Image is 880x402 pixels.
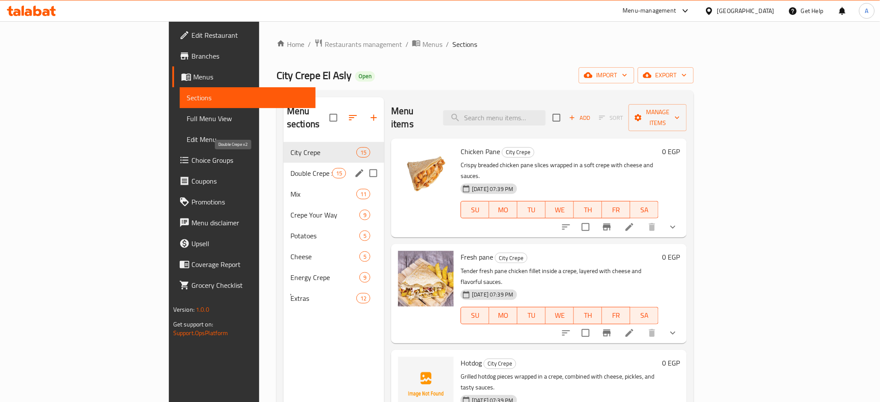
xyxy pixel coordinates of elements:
nav: Menu sections [283,138,384,312]
span: Sections [452,39,477,49]
button: Branch-specific-item [597,323,617,343]
div: Double Crepe x215edit [283,163,384,184]
span: FR [606,204,627,216]
span: 5 [360,232,370,240]
img: Fresh pane [398,251,454,306]
span: MO [493,309,514,322]
button: FR [602,307,630,324]
span: export [645,70,687,81]
button: WE [546,201,574,218]
span: Double Crepe x2 [290,168,332,178]
a: Grocery Checklist [172,275,316,296]
button: delete [642,323,662,343]
div: items [359,272,370,283]
div: Open [355,71,375,82]
button: TH [574,201,602,218]
button: SA [630,307,659,324]
span: Restaurants management [325,39,402,49]
div: Mix11 [283,184,384,204]
span: import [586,70,627,81]
span: Choice Groups [191,155,309,165]
button: TH [574,307,602,324]
button: export [638,67,694,83]
span: City Crepe [290,147,356,158]
h6: 0 EGP [662,357,680,369]
a: Edit Restaurant [172,25,316,46]
span: Fresh pane [461,250,493,264]
a: Promotions [172,191,316,212]
a: Edit menu item [624,328,635,338]
a: Coverage Report [172,254,316,275]
svg: Show Choices [668,222,678,232]
button: Add [566,111,593,125]
button: sort-choices [556,323,577,343]
span: Chicken Pane [461,145,500,158]
span: [DATE] 07:39 PM [468,290,517,299]
span: Menus [193,72,309,82]
span: City Crepe [495,253,527,263]
a: Menu disclaimer [172,212,316,233]
span: Version: [173,304,194,315]
img: Chicken Pane [398,145,454,201]
span: Promotions [191,197,309,207]
a: Menus [412,39,442,50]
button: show more [662,323,683,343]
span: Menus [422,39,442,49]
span: [DATE] 07:39 PM [468,185,517,193]
a: Edit Menu [180,129,316,150]
div: items [356,293,370,303]
span: Add [568,113,591,123]
button: edit [353,167,366,180]
a: Edit menu item [624,222,635,232]
li: / [446,39,449,49]
span: Select section [547,109,566,127]
div: Potatoes5 [283,225,384,246]
span: Menu disclaimer [191,217,309,228]
div: items [359,231,370,241]
div: Crepe Your Way9 [283,204,384,225]
span: City Crepe [502,147,534,157]
p: Tender fresh pane chicken fillet inside a crepe, layered with cheese and flavorful sauces. [461,266,659,287]
button: Branch-specific-item [597,217,617,237]
div: City Crepe15 [283,142,384,163]
a: Menus [172,66,316,87]
span: Mix [290,189,356,199]
button: sort-choices [556,217,577,237]
span: TH [577,309,599,322]
span: Branches [191,51,309,61]
h2: Menu items [391,105,433,131]
span: Coupons [191,176,309,186]
span: 9 [360,273,370,282]
span: 11 [357,190,370,198]
span: 12 [357,294,370,303]
span: City Crepe [484,359,516,369]
div: items [359,251,370,262]
span: WE [549,204,570,216]
span: Edit Restaurant [191,30,309,40]
svg: Show Choices [668,328,678,338]
a: Support.OpsPlatform [173,327,228,339]
span: Cheese [290,251,359,262]
button: SA [630,201,659,218]
span: TU [521,309,542,322]
span: 15 [333,169,346,178]
p: Crispy breaded chicken pane slices wrapped in a soft crepe with cheese and sauces. [461,160,659,181]
span: Energy Crepe [290,272,359,283]
button: import [579,67,634,83]
a: Choice Groups [172,150,316,171]
div: Cheese5 [283,246,384,267]
button: MO [489,307,517,324]
a: Full Menu View [180,108,316,129]
span: SA [634,309,655,322]
nav: breadcrumb [277,39,694,50]
h6: 0 EGP [662,251,680,263]
button: FR [602,201,630,218]
span: 1.0.0 [196,304,209,315]
span: Coverage Report [191,259,309,270]
button: WE [546,307,574,324]
span: Hotdog [461,356,482,369]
